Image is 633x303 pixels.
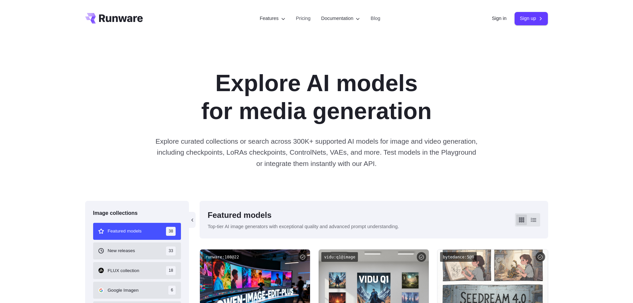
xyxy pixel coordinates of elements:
[93,209,181,218] div: Image collections
[189,212,196,228] button: ‹
[168,286,176,295] span: 6
[492,15,507,22] a: Sign in
[371,15,380,22] a: Blog
[515,12,548,25] a: Sign up
[85,13,143,24] a: Go to /
[108,247,135,254] span: New releases
[321,252,358,262] code: vidu:q1@image
[108,267,139,274] span: FLUX collection
[108,227,142,235] span: Featured models
[93,242,181,259] button: New releases 33
[154,136,478,169] p: Explore curated collections or search across 300K+ supported AI models for image and video genera...
[93,262,181,279] button: FLUX collection 18
[260,15,285,22] label: Features
[93,223,181,240] button: Featured models 38
[131,69,502,125] h1: Explore AI models for media generation
[93,282,181,299] button: Google Imagen 6
[296,15,311,22] a: Pricing
[321,15,360,22] label: Documentation
[440,252,477,262] code: bytedance:5@0
[108,287,139,294] span: Google Imagen
[166,266,176,275] span: 18
[208,209,399,222] div: Featured models
[208,223,399,230] p: Top-tier AI image generators with exceptional quality and advanced prompt understanding.
[203,252,241,262] code: runware:108@22
[166,246,176,255] span: 33
[166,227,176,236] span: 38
